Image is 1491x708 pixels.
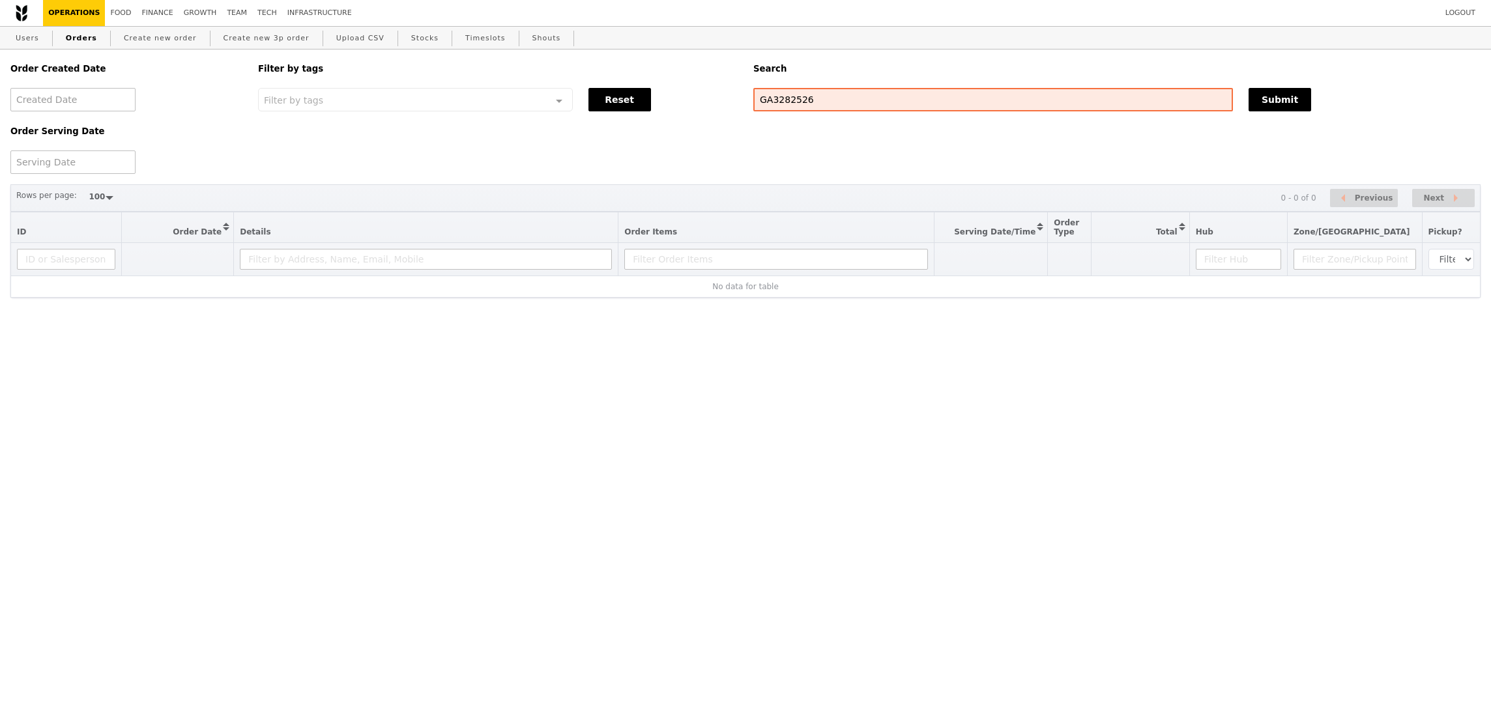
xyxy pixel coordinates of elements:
[10,27,44,50] a: Users
[1330,189,1398,208] button: Previous
[119,27,202,50] a: Create new order
[1294,249,1416,270] input: Filter Zone/Pickup Point
[1294,227,1410,236] span: Zone/[GEOGRAPHIC_DATA]
[264,94,323,106] span: Filter by tags
[10,126,242,136] h5: Order Serving Date
[1054,218,1079,236] span: Order Type
[218,27,315,50] a: Create new 3p order
[1355,190,1393,206] span: Previous
[258,64,738,74] h5: Filter by tags
[527,27,566,50] a: Shouts
[588,88,651,111] button: Reset
[17,227,26,236] span: ID
[16,5,27,21] img: Grain logo
[17,249,115,270] input: ID or Salesperson name
[1423,190,1444,206] span: Next
[16,189,77,202] label: Rows per page:
[753,64,1481,74] h5: Search
[1196,227,1213,236] span: Hub
[17,282,1474,291] div: No data for table
[1196,249,1281,270] input: Filter Hub
[1428,227,1462,236] span: Pickup?
[61,27,102,50] a: Orders
[10,88,136,111] input: Created Date
[240,227,270,236] span: Details
[460,27,510,50] a: Timeslots
[624,249,928,270] input: Filter Order Items
[406,27,444,50] a: Stocks
[1281,193,1316,203] div: 0 - 0 of 0
[10,150,136,174] input: Serving Date
[331,27,390,50] a: Upload CSV
[240,249,612,270] input: Filter by Address, Name, Email, Mobile
[1249,88,1311,111] button: Submit
[624,227,677,236] span: Order Items
[1412,189,1475,208] button: Next
[753,88,1233,111] input: Search any field
[10,64,242,74] h5: Order Created Date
